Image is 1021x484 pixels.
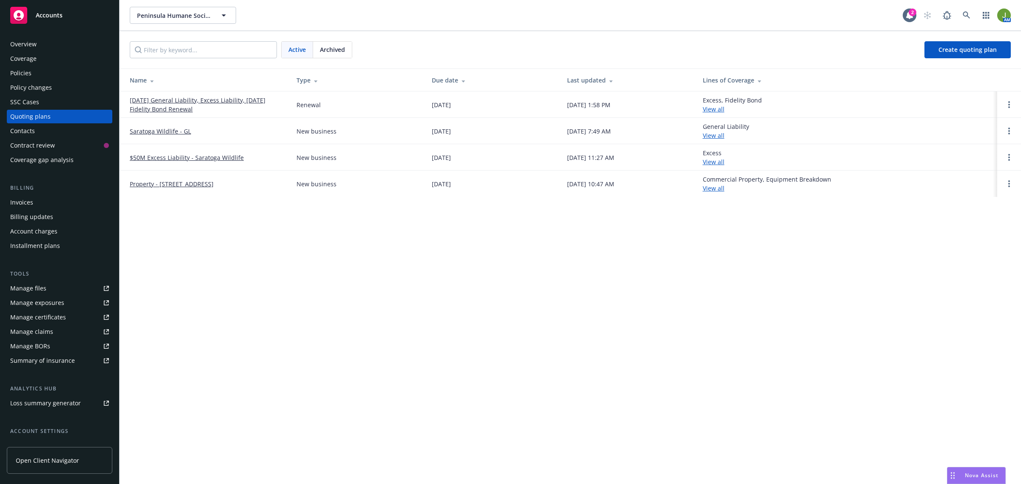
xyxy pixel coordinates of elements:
[938,46,997,54] span: Create quoting plan
[10,210,53,224] div: Billing updates
[10,282,46,295] div: Manage files
[130,179,214,188] a: Property - [STREET_ADDRESS]
[997,9,1011,22] img: photo
[7,95,112,109] a: SSC Cases
[130,41,277,58] input: Filter by keyword...
[703,96,762,114] div: Excess, Fidelity Bond
[947,467,958,484] div: Drag to move
[1004,126,1014,136] a: Open options
[567,76,689,85] div: Last updated
[10,110,51,123] div: Quoting plans
[7,81,112,94] a: Policy changes
[7,296,112,310] a: Manage exposures
[10,66,31,80] div: Policies
[10,439,47,453] div: Service team
[7,124,112,138] a: Contacts
[10,81,52,94] div: Policy changes
[7,66,112,80] a: Policies
[978,7,995,24] a: Switch app
[7,225,112,238] a: Account charges
[10,310,66,324] div: Manage certificates
[1004,179,1014,189] a: Open options
[137,11,211,20] span: Peninsula Humane Society & SPCA
[432,100,451,109] div: [DATE]
[7,3,112,27] a: Accounts
[10,339,50,353] div: Manage BORs
[297,153,337,162] div: New business
[909,9,916,16] div: 2
[320,45,345,54] span: Archived
[947,467,1006,484] button: Nova Assist
[7,184,112,192] div: Billing
[7,139,112,152] a: Contract review
[924,41,1011,58] a: Create quoting plan
[7,270,112,278] div: Tools
[130,7,236,24] button: Peninsula Humane Society & SPCA
[7,239,112,253] a: Installment plans
[7,196,112,209] a: Invoices
[7,339,112,353] a: Manage BORs
[10,354,75,367] div: Summary of insurance
[938,7,955,24] a: Report a Bug
[7,325,112,339] a: Manage claims
[297,100,321,109] div: Renewal
[297,179,337,188] div: New business
[36,12,63,19] span: Accounts
[1004,152,1014,162] a: Open options
[10,396,81,410] div: Loss summary generator
[567,153,614,162] div: [DATE] 11:27 AM
[288,45,306,54] span: Active
[297,76,418,85] div: Type
[7,310,112,324] a: Manage certificates
[7,37,112,51] a: Overview
[7,52,112,65] a: Coverage
[10,225,57,238] div: Account charges
[567,100,610,109] div: [DATE] 1:58 PM
[10,325,53,339] div: Manage claims
[10,153,74,167] div: Coverage gap analysis
[10,95,39,109] div: SSC Cases
[7,439,112,453] a: Service team
[919,7,936,24] a: Start snowing
[703,184,724,192] a: View all
[10,139,55,152] div: Contract review
[16,456,79,465] span: Open Client Navigator
[10,124,35,138] div: Contacts
[703,76,990,85] div: Lines of Coverage
[130,153,244,162] a: $50M Excess Liability - Saratoga Wildlife
[567,179,614,188] div: [DATE] 10:47 AM
[10,296,64,310] div: Manage exposures
[10,196,33,209] div: Invoices
[1004,100,1014,110] a: Open options
[703,158,724,166] a: View all
[130,96,283,114] a: [DATE] General Liability, Excess Liability, [DATE] Fidelity Bond Renewal
[130,127,191,136] a: Saratoga Wildlife - GL
[7,282,112,295] a: Manage files
[7,110,112,123] a: Quoting plans
[567,127,611,136] div: [DATE] 7:49 AM
[7,354,112,367] a: Summary of insurance
[703,131,724,140] a: View all
[958,7,975,24] a: Search
[703,105,724,113] a: View all
[703,148,724,166] div: Excess
[703,175,831,193] div: Commercial Property, Equipment Breakdown
[7,384,112,393] div: Analytics hub
[7,153,112,167] a: Coverage gap analysis
[432,76,553,85] div: Due date
[10,37,37,51] div: Overview
[432,179,451,188] div: [DATE]
[130,76,283,85] div: Name
[703,122,749,140] div: General Liability
[432,153,451,162] div: [DATE]
[432,127,451,136] div: [DATE]
[10,52,37,65] div: Coverage
[297,127,337,136] div: New business
[7,396,112,410] a: Loss summary generator
[7,210,112,224] a: Billing updates
[965,472,998,479] span: Nova Assist
[10,239,60,253] div: Installment plans
[7,427,112,436] div: Account settings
